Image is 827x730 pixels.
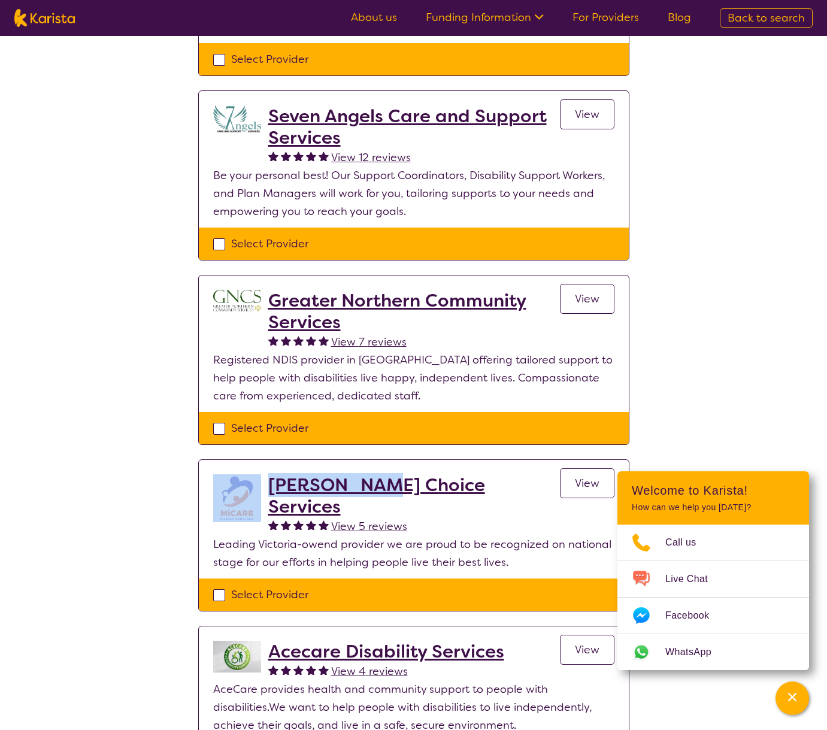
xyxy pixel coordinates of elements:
p: How can we help you [DATE]? [632,502,795,513]
img: fullstar [319,335,329,346]
a: View [560,635,614,665]
img: fullstar [268,151,278,161]
img: fullstar [306,335,316,346]
img: Karista logo [14,9,75,27]
a: Blog [668,10,691,25]
span: View 7 reviews [331,335,407,349]
a: Acecare Disability Services [268,641,504,662]
a: [PERSON_NAME] Choice Services [268,474,560,517]
img: fullstar [293,665,304,675]
a: Seven Angels Care and Support Services [268,105,560,149]
span: View 5 reviews [331,519,407,534]
span: Back to search [728,11,805,25]
a: Funding Information [426,10,544,25]
span: Facebook [665,607,723,625]
img: fullstar [319,665,329,675]
ul: Choose channel [617,525,809,670]
a: For Providers [572,10,639,25]
a: View 12 reviews [331,149,411,166]
span: WhatsApp [665,643,726,661]
img: lugdbhoacugpbhbgex1l.png [213,105,261,132]
a: View 5 reviews [331,517,407,535]
img: fullstar [281,151,291,161]
span: View [575,643,599,657]
a: View [560,468,614,498]
img: fullstar [293,520,304,530]
a: Greater Northern Community Services [268,290,560,333]
img: fullstar [268,665,278,675]
h2: Welcome to Karista! [632,483,795,498]
span: Call us [665,534,711,552]
a: View 4 reviews [331,662,408,680]
img: fullstar [281,520,291,530]
img: fullstar [306,151,316,161]
img: fullstar [293,151,304,161]
img: fullstar [268,335,278,346]
img: ygzmrtobtrewhewwniw4.jpg [213,641,261,673]
a: View [560,99,614,129]
img: myw6lgfxjxwbmojvczhv.jpg [213,474,261,522]
img: fullstar [319,520,329,530]
button: Channel Menu [775,681,809,715]
div: Channel Menu [617,471,809,670]
a: About us [351,10,397,25]
span: View [575,107,599,122]
span: Live Chat [665,570,722,588]
a: Back to search [720,8,813,28]
img: fullstar [319,151,329,161]
img: fullstar [281,335,291,346]
span: View 4 reviews [331,664,408,678]
a: Web link opens in a new tab. [617,634,809,670]
p: Be your personal best! Our Support Coordinators, Disability Support Workers, and Plan Managers wi... [213,166,614,220]
span: View 12 reviews [331,150,411,165]
img: fullstar [306,665,316,675]
span: View [575,476,599,490]
span: View [575,292,599,306]
img: fullstar [268,520,278,530]
img: dzg979z23sjhha7j1ffl.png [213,290,261,311]
img: fullstar [306,520,316,530]
a: View [560,284,614,314]
p: Registered NDIS provider in [GEOGRAPHIC_DATA] offering tailored support to help people with disab... [213,351,614,405]
img: fullstar [281,665,291,675]
p: Leading Victoria-owend provider we are proud to be recognized on national stage for our efforts i... [213,535,614,571]
img: fullstar [293,335,304,346]
a: View 7 reviews [331,333,407,351]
